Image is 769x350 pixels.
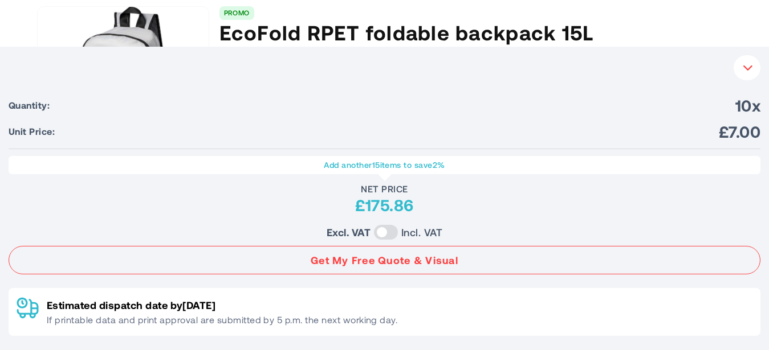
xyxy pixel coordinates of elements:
div: £175.86 [9,195,760,215]
p: If printable data and print approval are submitted by 5 p.m. the next working day. [47,313,397,327]
div: Next [162,6,208,141]
img: Delivery [17,297,39,319]
div: Net Price [9,183,760,195]
button: Your Instant Quote [734,55,760,80]
label: Excl. VAT [327,224,371,240]
p: Add another items to save [14,159,755,171]
span: £7.00 [719,121,760,142]
h1: EcoFold RPET foldable backpack 15L [219,20,733,45]
span: 10x [735,95,760,116]
span: Unit Price: [9,126,55,137]
span: 2% [433,160,445,170]
label: Incl. VAT [401,224,442,240]
a: PROMO [224,9,250,17]
div: Previous [37,6,83,141]
span: [DATE] [182,299,215,311]
p: Estimated dispatch date by [47,297,397,313]
span: 15 [372,160,380,170]
button: Get My Free Quote & Visual [9,246,760,274]
span: Quantity: [9,100,50,111]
